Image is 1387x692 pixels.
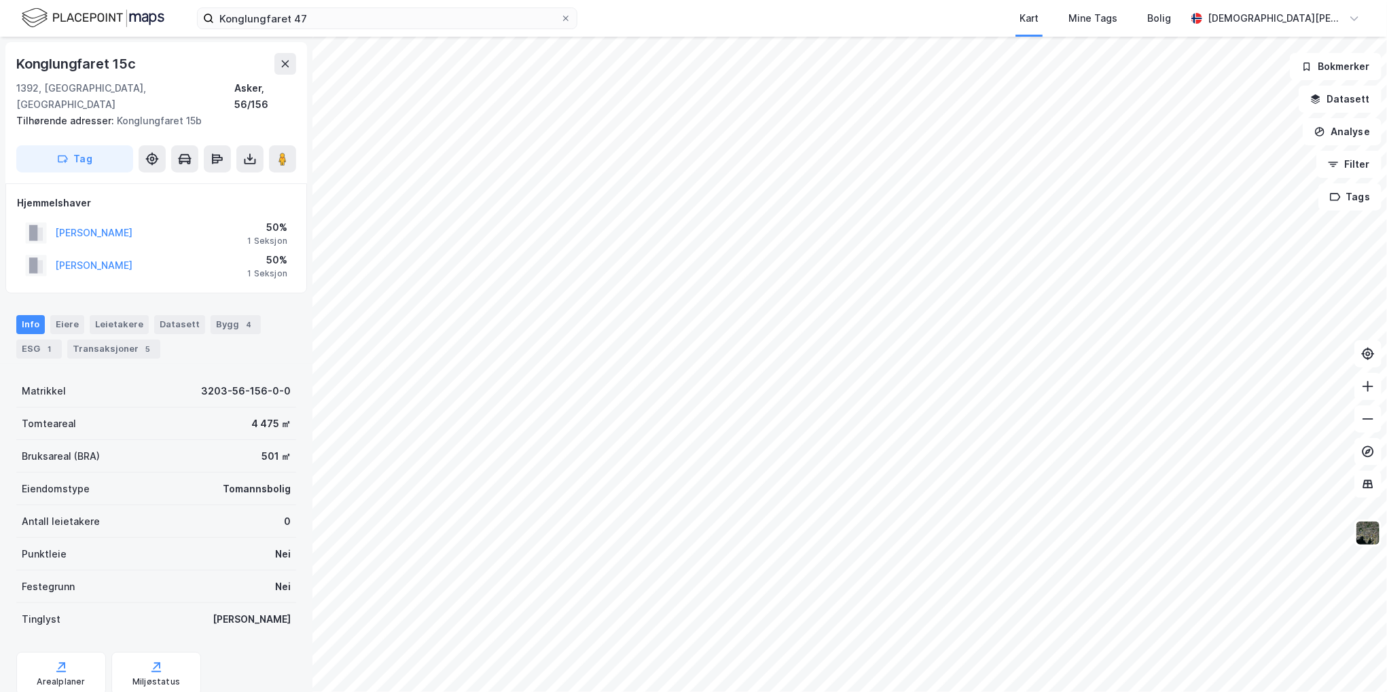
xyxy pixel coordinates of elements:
[1208,10,1344,26] div: [DEMOGRAPHIC_DATA][PERSON_NAME]
[251,416,291,432] div: 4 475 ㎡
[234,80,296,113] div: Asker, 56/156
[50,315,84,334] div: Eiere
[275,579,291,595] div: Nei
[1290,53,1382,80] button: Bokmerker
[43,342,56,356] div: 1
[1303,118,1382,145] button: Analyse
[22,6,164,30] img: logo.f888ab2527a4732fd821a326f86c7f29.svg
[214,8,560,29] input: Søk på adresse, matrikkel, gårdeiere, leietakere eller personer
[16,315,45,334] div: Info
[16,80,234,113] div: 1392, [GEOGRAPHIC_DATA], [GEOGRAPHIC_DATA]
[67,340,160,359] div: Transaksjoner
[1316,151,1382,178] button: Filter
[16,115,117,126] span: Tilhørende adresser:
[247,268,287,279] div: 1 Seksjon
[1355,520,1381,546] img: 9k=
[16,113,285,129] div: Konglungfaret 15b
[16,53,139,75] div: Konglungfaret 15c
[141,342,155,356] div: 5
[247,219,287,236] div: 50%
[247,236,287,247] div: 1 Seksjon
[247,252,287,268] div: 50%
[132,676,180,687] div: Miljøstatus
[284,513,291,530] div: 0
[17,195,295,211] div: Hjemmelshaver
[22,611,60,627] div: Tinglyst
[223,481,291,497] div: Tomannsbolig
[22,383,66,399] div: Matrikkel
[211,315,261,334] div: Bygg
[275,546,291,562] div: Nei
[1147,10,1171,26] div: Bolig
[201,383,291,399] div: 3203-56-156-0-0
[1299,86,1382,113] button: Datasett
[154,315,205,334] div: Datasett
[22,481,90,497] div: Eiendomstype
[213,611,291,627] div: [PERSON_NAME]
[1068,10,1117,26] div: Mine Tags
[22,448,100,465] div: Bruksareal (BRA)
[1020,10,1039,26] div: Kart
[262,448,291,465] div: 501 ㎡
[1318,183,1382,211] button: Tags
[16,340,62,359] div: ESG
[90,315,149,334] div: Leietakere
[22,416,76,432] div: Tomteareal
[22,513,100,530] div: Antall leietakere
[1319,627,1387,692] iframe: Chat Widget
[22,579,75,595] div: Festegrunn
[242,318,255,331] div: 4
[22,546,67,562] div: Punktleie
[37,676,85,687] div: Arealplaner
[16,145,133,172] button: Tag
